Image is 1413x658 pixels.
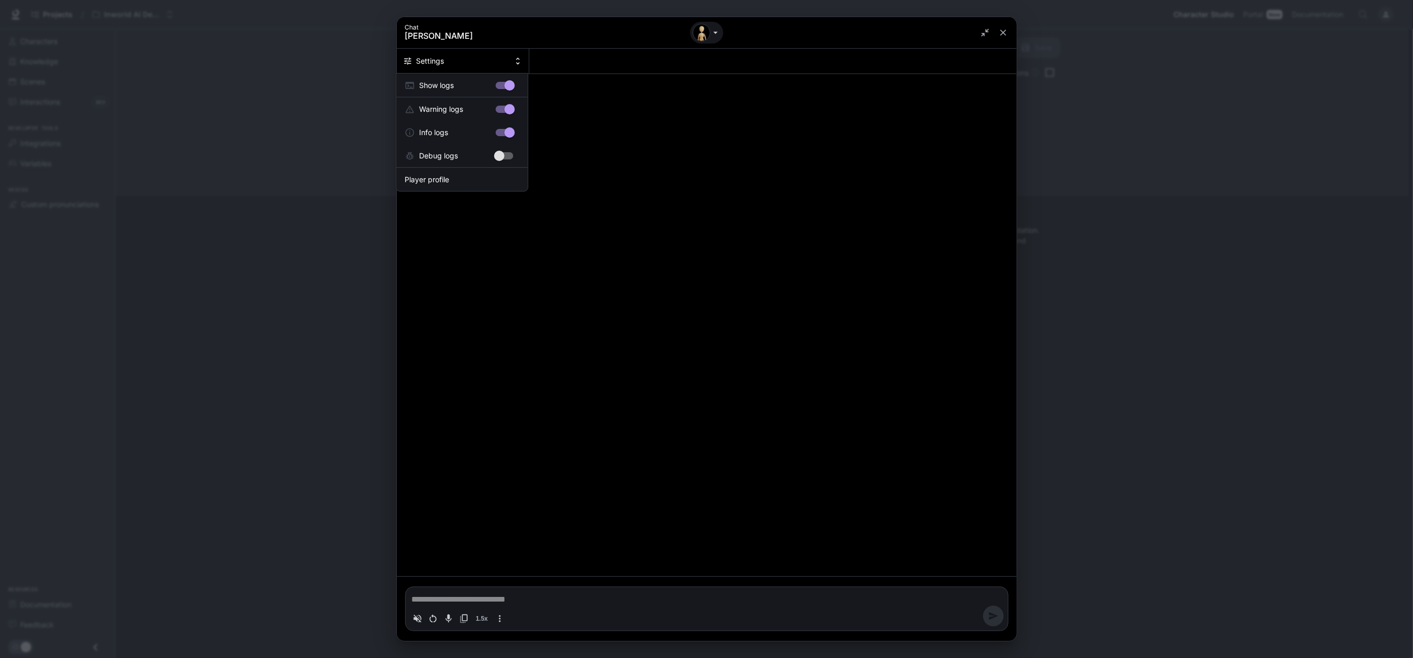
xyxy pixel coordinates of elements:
[419,127,503,138] span: Info logs
[396,74,528,97] div: Show logs
[396,144,528,167] div: Debug logs
[396,97,528,121] div: Warning logs
[405,174,519,185] span: Player profile
[419,150,503,161] span: Debug logs
[500,76,519,95] span: Show logs
[489,146,509,166] span: Debug logs
[500,123,519,142] span: Info logs
[396,74,528,167] ul: log-settings
[500,99,519,119] span: Warning logs
[419,104,503,114] span: Warning logs
[419,80,503,91] span: Show logs
[396,121,528,144] div: Info logs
